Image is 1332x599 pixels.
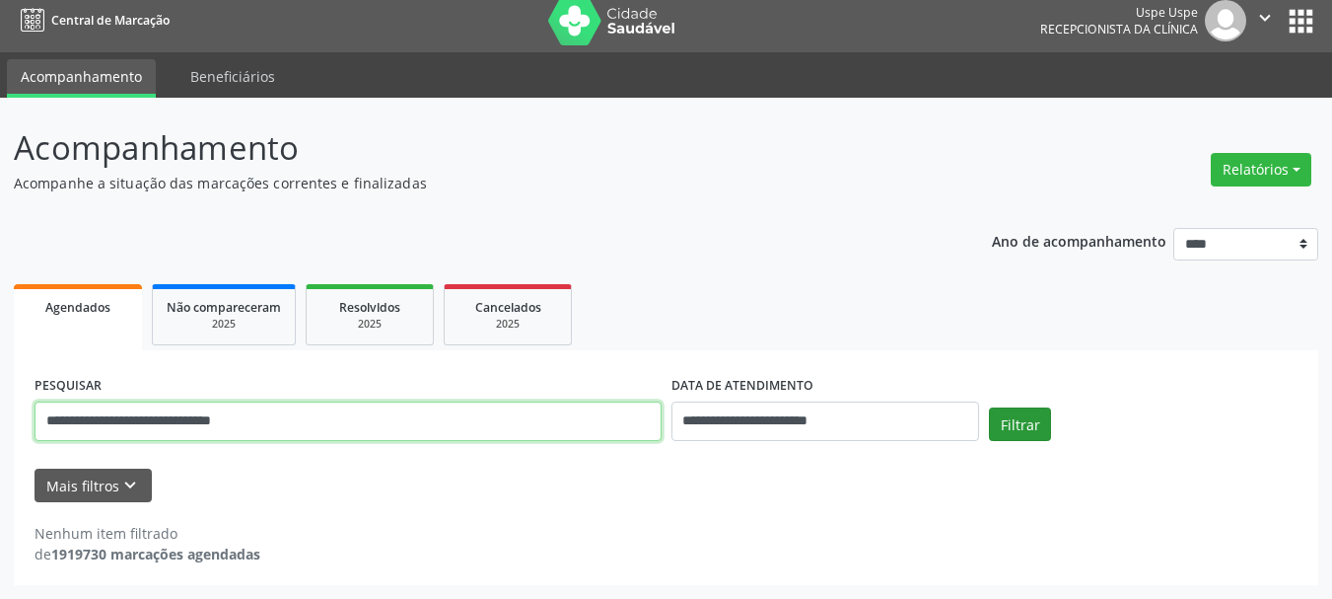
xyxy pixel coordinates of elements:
[167,299,281,316] span: Não compareceram
[35,544,260,564] div: de
[671,371,813,402] label: DATA DE ATENDIMENTO
[14,123,927,173] p: Acompanhamento
[1040,21,1198,37] span: Recepcionista da clínica
[475,299,541,316] span: Cancelados
[458,317,557,332] div: 2025
[35,371,102,402] label: PESQUISAR
[119,475,141,496] i: keyboard_arrow_down
[7,59,156,98] a: Acompanhamento
[51,545,260,563] strong: 1919730 marcações agendadas
[35,469,152,503] button: Mais filtroskeyboard_arrow_down
[1211,153,1311,187] button: Relatórios
[14,173,927,193] p: Acompanhe a situação das marcações correntes e finalizadas
[51,12,170,29] span: Central de Marcação
[176,59,289,94] a: Beneficiários
[320,317,419,332] div: 2025
[1254,7,1276,29] i: 
[14,4,170,37] a: Central de Marcação
[35,523,260,544] div: Nenhum item filtrado
[167,317,281,332] div: 2025
[992,228,1166,253] p: Ano de acompanhamento
[1284,4,1318,38] button: apps
[339,299,400,316] span: Resolvidos
[45,299,110,316] span: Agendados
[989,408,1051,441] button: Filtrar
[1040,4,1198,21] div: Uspe Uspe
